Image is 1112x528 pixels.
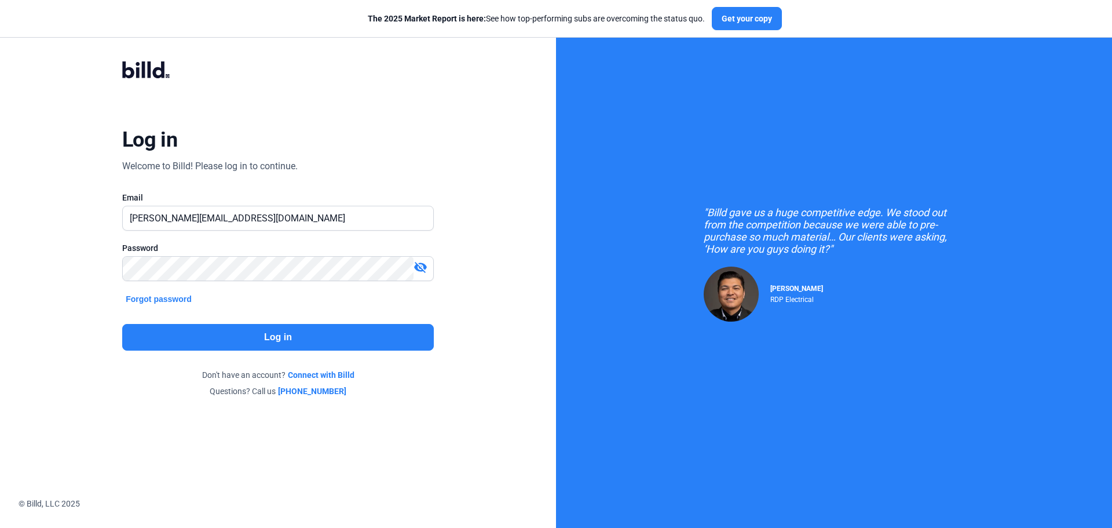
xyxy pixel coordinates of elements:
[122,293,195,305] button: Forgot password
[122,192,434,203] div: Email
[122,127,177,152] div: Log in
[770,285,823,293] span: [PERSON_NAME]
[368,13,705,24] div: See how top-performing subs are overcoming the status quo.
[122,385,434,397] div: Questions? Call us
[122,242,434,254] div: Password
[704,206,964,255] div: "Billd gave us a huge competitive edge. We stood out from the competition because we were able to...
[122,159,298,173] div: Welcome to Billd! Please log in to continue.
[368,14,486,23] span: The 2025 Market Report is here:
[288,369,354,381] a: Connect with Billd
[770,293,823,304] div: RDP Electrical
[278,385,346,397] a: [PHONE_NUMBER]
[122,369,434,381] div: Don't have an account?
[704,267,759,322] img: Raul Pacheco
[414,260,427,274] mat-icon: visibility_off
[122,324,434,351] button: Log in
[712,7,782,30] button: Get your copy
